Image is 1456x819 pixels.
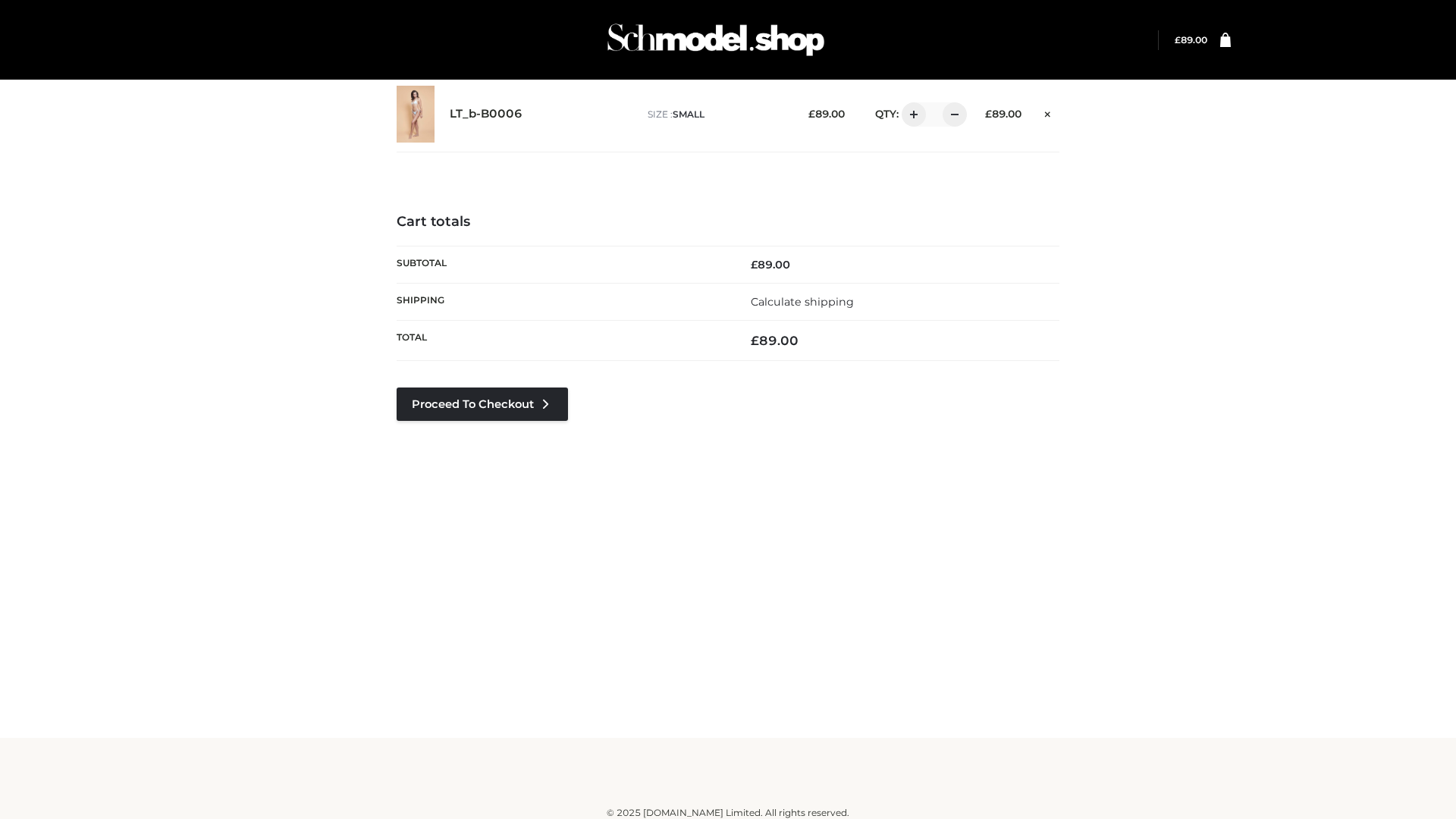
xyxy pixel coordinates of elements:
th: Subtotal [397,246,728,283]
span: £ [808,108,815,120]
th: Total [397,321,728,361]
bdi: 89.00 [1175,34,1207,45]
span: SMALL [673,108,704,120]
bdi: 89.00 [751,258,790,271]
a: Calculate shipping [751,295,854,309]
span: £ [985,108,992,120]
a: £89.00 [1175,34,1207,45]
bdi: 89.00 [808,108,845,120]
span: £ [1175,34,1181,45]
a: Remove this item [1037,102,1059,122]
div: QTY: [860,102,962,127]
bdi: 89.00 [751,333,799,348]
p: size : [648,108,785,121]
th: Shipping [397,283,728,320]
img: Schmodel Admin 964 [602,10,830,70]
a: Proceed to Checkout [397,388,568,421]
bdi: 89.00 [985,108,1021,120]
span: £ [751,258,758,271]
span: £ [751,333,759,348]
a: LT_b-B0006 [450,107,522,121]
h4: Cart totals [397,214,1059,231]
